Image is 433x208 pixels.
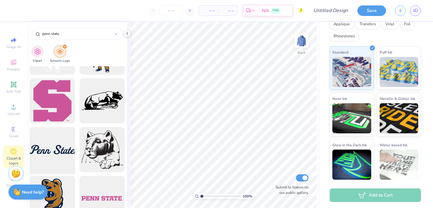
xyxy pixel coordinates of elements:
[332,57,371,87] img: Standard
[356,20,380,29] div: Transfers
[50,45,70,63] div: filter for School's Logo
[330,20,354,29] div: Applique
[31,45,43,63] button: filter button
[7,67,20,72] span: Designs
[272,185,309,195] label: Submit to feature on our public gallery.
[243,194,252,199] span: 100 %
[6,89,21,94] span: Add Text
[42,31,115,37] input: Try "WashU"
[159,5,183,16] input: – –
[273,8,279,13] span: FREE
[357,5,386,16] button: Save
[380,95,415,102] span: Metallic & Glitter Ink
[298,50,306,55] div: Back
[222,8,234,14] span: – –
[380,57,419,87] img: Puff Ink
[332,49,348,55] span: Standard
[262,8,269,14] span: N/A
[31,45,43,63] div: filter for Clipart
[380,49,392,55] span: Puff Ink
[410,5,421,16] a: JD
[380,103,419,133] img: Metallic & Glitter Ink
[9,134,18,138] span: Greek
[7,45,21,49] span: Image AI
[22,189,44,195] strong: Need help?
[3,156,24,166] span: Clipart & logos
[50,45,70,63] button: filter button
[332,95,347,102] span: Neon Ink
[381,20,398,29] div: Vinyl
[380,142,407,148] span: Water based Ink
[50,59,70,63] span: School's Logo
[296,35,308,47] img: Back
[330,32,359,41] div: Rhinestones
[57,48,63,55] img: School's Logo Image
[34,48,41,55] img: Clipart Image
[8,111,20,116] span: Upload
[400,20,414,29] div: Foil
[380,150,419,180] img: Water based Ink
[332,103,371,133] img: Neon Ink
[202,8,215,14] span: – –
[309,5,353,17] input: Untitled Design
[332,142,367,148] span: Glow in the Dark Ink
[33,59,42,63] span: Clipart
[6,183,21,188] span: Decorate
[332,150,371,180] img: Glow in the Dark Ink
[413,7,418,14] span: JD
